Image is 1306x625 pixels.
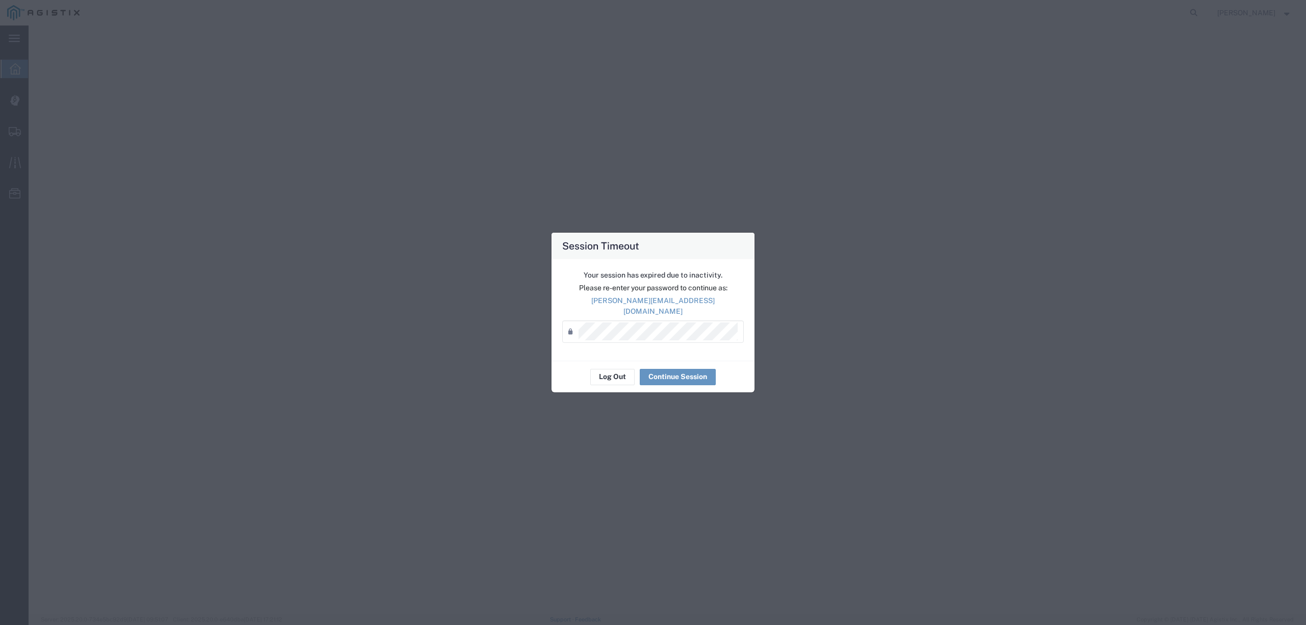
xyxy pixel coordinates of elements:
[562,283,744,293] p: Please re-enter your password to continue as:
[640,369,716,385] button: Continue Session
[562,295,744,317] p: [PERSON_NAME][EMAIL_ADDRESS][DOMAIN_NAME]
[562,238,639,253] h4: Session Timeout
[562,270,744,281] p: Your session has expired due to inactivity.
[590,369,635,385] button: Log Out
